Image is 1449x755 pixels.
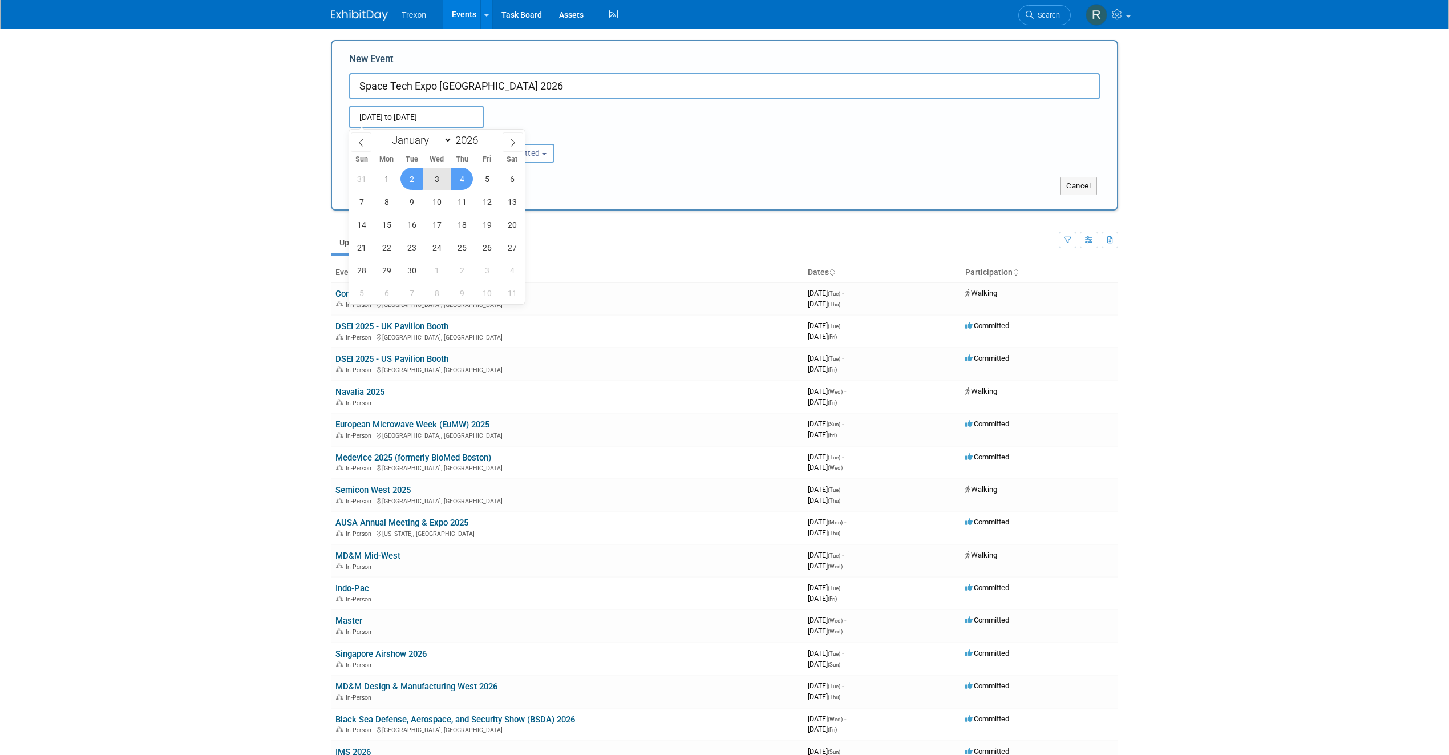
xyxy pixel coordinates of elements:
span: [DATE] [808,528,840,537]
a: Black Sea Defense, Aerospace, and Security Show (BSDA) 2026 [335,714,575,725]
span: (Fri) [828,596,837,602]
a: Commercial UAV Expo [335,289,421,299]
span: June 3, 2026 [426,168,448,190]
span: (Fri) [828,334,837,340]
span: Committed [965,649,1009,657]
span: - [842,419,844,428]
div: Attendance / Format: [349,128,460,143]
span: June 19, 2026 [476,213,498,236]
span: July 10, 2026 [476,282,498,304]
span: [DATE] [808,562,843,570]
span: - [842,453,844,461]
a: Sort by Participation Type [1013,268,1018,277]
span: - [844,387,846,395]
div: [US_STATE], [GEOGRAPHIC_DATA] [335,528,799,538]
img: In-Person Event [336,694,343,700]
div: [GEOGRAPHIC_DATA], [GEOGRAPHIC_DATA] [335,725,799,734]
input: Name of Trade Show / Conference [349,73,1100,99]
a: Master [335,616,362,626]
span: (Tue) [828,290,840,297]
span: July 5, 2026 [350,282,373,304]
span: June 10, 2026 [426,191,448,213]
span: [DATE] [808,332,837,341]
span: [DATE] [808,616,846,624]
span: Committed [965,419,1009,428]
th: Dates [803,263,961,282]
span: [DATE] [808,594,837,603]
span: - [842,551,844,559]
div: [GEOGRAPHIC_DATA], [GEOGRAPHIC_DATA] [335,463,799,472]
span: June 7, 2026 [350,191,373,213]
span: - [842,681,844,690]
span: In-Person [346,661,375,669]
span: Walking [965,551,997,559]
span: Tue [399,156,424,163]
span: (Wed) [828,563,843,570]
span: (Mon) [828,519,843,526]
span: June 23, 2026 [400,236,423,259]
span: In-Person [346,726,375,734]
span: Thu [450,156,475,163]
img: In-Person Event [336,726,343,732]
span: (Thu) [828,301,840,308]
span: June 6, 2026 [501,168,523,190]
span: [DATE] [808,485,844,494]
span: Wed [424,156,450,163]
span: July 1, 2026 [426,259,448,281]
span: [DATE] [808,692,840,701]
span: [DATE] [808,627,843,635]
div: [GEOGRAPHIC_DATA], [GEOGRAPHIC_DATA] [335,496,799,505]
span: (Wed) [828,716,843,722]
span: [DATE] [808,365,837,373]
input: Year [452,134,487,147]
span: Walking [965,485,997,494]
span: (Sun) [828,661,840,668]
span: (Sun) [828,421,840,427]
span: July 9, 2026 [451,282,473,304]
a: Upcoming20 [331,232,398,253]
span: July 11, 2026 [501,282,523,304]
span: July 4, 2026 [501,259,523,281]
span: (Thu) [828,694,840,700]
span: In-Person [346,366,375,374]
span: June 30, 2026 [400,259,423,281]
a: Search [1018,5,1071,25]
a: Navalia 2025 [335,387,384,397]
span: July 7, 2026 [400,282,423,304]
span: [DATE] [808,681,844,690]
span: (Sun) [828,749,840,755]
span: June 11, 2026 [451,191,473,213]
th: Event [331,263,803,282]
a: AUSA Annual Meeting & Expo 2025 [335,518,468,528]
span: June 15, 2026 [375,213,398,236]
span: June 5, 2026 [476,168,498,190]
span: [DATE] [808,453,844,461]
img: In-Person Event [336,530,343,536]
span: [DATE] [808,551,844,559]
span: June 21, 2026 [350,236,373,259]
span: June 12, 2026 [476,191,498,213]
a: MD&M Design & Manufacturing West 2026 [335,681,497,692]
span: In-Person [346,301,375,309]
span: In-Person [346,694,375,701]
span: June 8, 2026 [375,191,398,213]
span: [DATE] [808,518,846,526]
span: Walking [965,387,997,395]
span: - [844,714,846,723]
span: (Fri) [828,399,837,406]
span: June 17, 2026 [426,213,448,236]
img: In-Person Event [336,432,343,438]
span: July 6, 2026 [375,282,398,304]
span: [DATE] [808,430,837,439]
a: Medevice 2025 (formerly BioMed Boston) [335,453,491,463]
a: DSEI 2025 - US Pavilion Booth [335,354,448,364]
span: Committed [965,354,1009,362]
span: Mon [374,156,399,163]
span: June 14, 2026 [350,213,373,236]
span: In-Person [346,498,375,505]
a: European Microwave Week (EuMW) 2025 [335,419,489,430]
span: Trexon [402,10,426,19]
span: (Tue) [828,454,840,461]
span: In-Person [346,563,375,571]
img: In-Person Event [336,498,343,503]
